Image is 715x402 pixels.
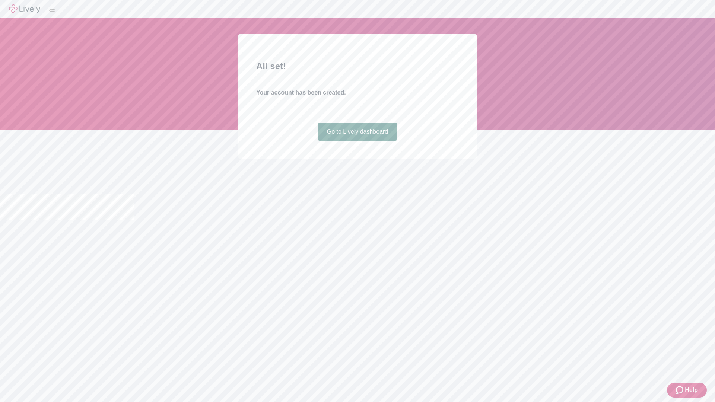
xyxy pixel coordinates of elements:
[49,9,55,12] button: Log out
[667,383,707,398] button: Zendesk support iconHelp
[9,4,40,13] img: Lively
[256,88,459,97] h4: Your account has been created.
[676,386,685,395] svg: Zendesk support icon
[685,386,698,395] span: Help
[318,123,397,141] a: Go to Lively dashboard
[256,60,459,73] h2: All set!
